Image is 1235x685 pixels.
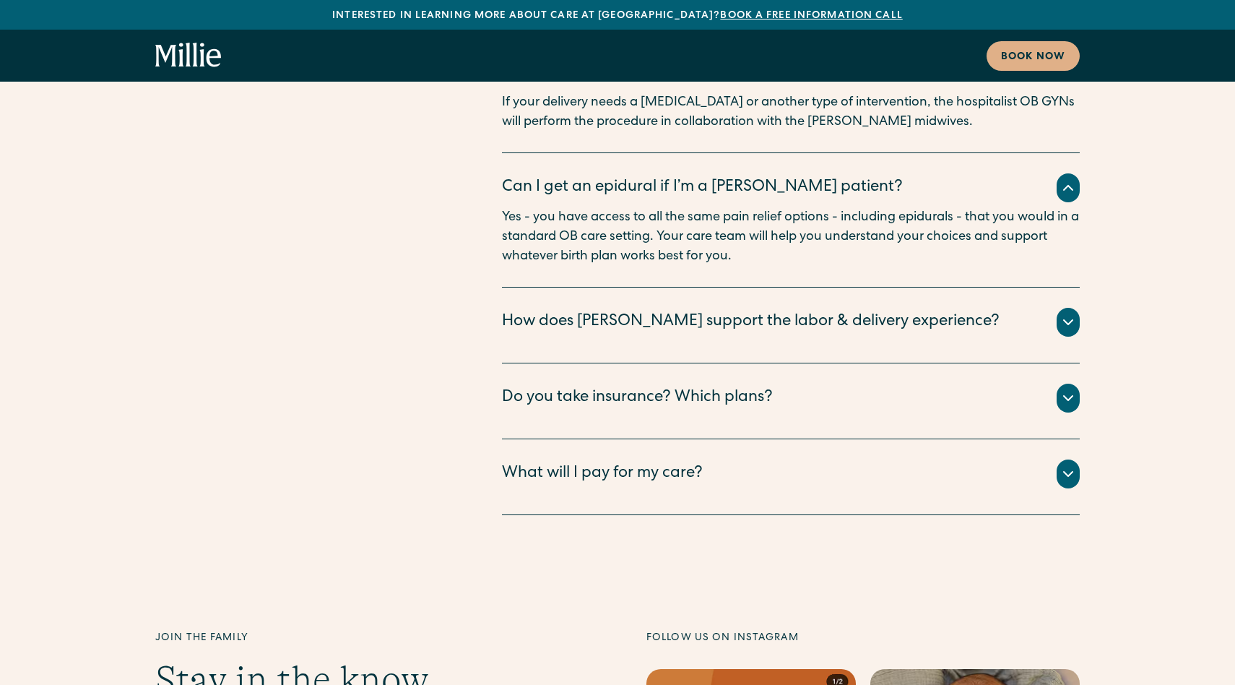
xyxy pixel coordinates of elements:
div: Can I get an epidural if I’m a [PERSON_NAME] patient? [502,176,903,200]
div: How does [PERSON_NAME] support the labor & delivery experience? [502,311,1000,335]
div: Do you take insurance? Which plans? [502,387,773,410]
div: What will I pay for my care? [502,462,703,486]
p: ‍ [502,74,1080,93]
a: Book a free information call [720,11,902,21]
div: Book now [1001,50,1065,65]
p: If your delivery needs a [MEDICAL_DATA] or another type of intervention, the hospitalist OB GYNs ... [502,93,1080,132]
div: Follow us on Instagram [646,631,1080,646]
div: Join the family [155,631,589,646]
p: Yes - you have access to all the same pain relief options - including epidurals - that you would ... [502,208,1080,267]
a: Book now [987,41,1080,71]
a: home [155,43,222,69]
